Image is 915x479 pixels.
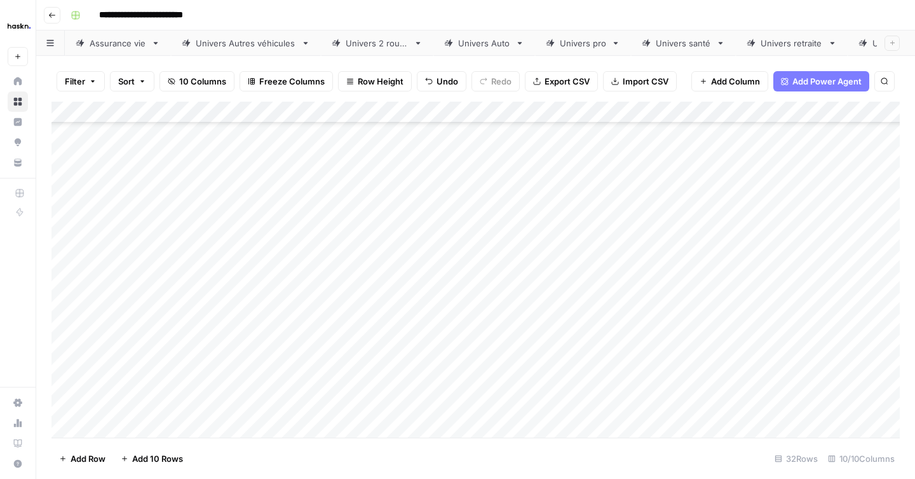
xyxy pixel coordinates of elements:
span: 10 Columns [179,75,226,88]
a: Univers santé [631,30,736,56]
div: Univers retraite [761,37,823,50]
button: Help + Support [8,454,28,474]
span: Freeze Columns [259,75,325,88]
button: Redo [471,71,520,91]
button: Workspace: Haskn [8,10,28,42]
button: Filter [57,71,105,91]
div: Univers 2 roues [346,37,409,50]
button: 10 Columns [159,71,234,91]
button: Freeze Columns [240,71,333,91]
button: Undo [417,71,466,91]
span: Redo [491,75,512,88]
a: Univers Auto [433,30,535,56]
button: Add 10 Rows [113,449,191,469]
a: Home [8,71,28,91]
span: Undo [437,75,458,88]
a: Assurance vie [65,30,171,56]
a: Your Data [8,152,28,173]
img: Haskn Logo [8,15,30,37]
button: Export CSV [525,71,598,91]
a: Univers pro [535,30,631,56]
button: Import CSV [603,71,677,91]
a: Browse [8,91,28,112]
button: Add Row [51,449,113,469]
a: Univers retraite [736,30,848,56]
a: Univers 2 roues [321,30,433,56]
span: Add Column [711,75,760,88]
span: Add Row [71,452,105,465]
span: Sort [118,75,135,88]
a: Learning Hub [8,433,28,454]
div: Univers santé [656,37,711,50]
div: Univers pro [560,37,606,50]
a: Univers Autres véhicules [171,30,321,56]
span: Row Height [358,75,403,88]
span: Import CSV [623,75,668,88]
div: Univers Autres véhicules [196,37,296,50]
button: Row Height [338,71,412,91]
div: Assurance vie [90,37,146,50]
div: 32 Rows [769,449,823,469]
div: 10/10 Columns [823,449,900,469]
button: Add Power Agent [773,71,869,91]
a: Opportunities [8,132,28,152]
span: Filter [65,75,85,88]
div: Univers Auto [458,37,510,50]
a: Insights [8,112,28,132]
button: Add Column [691,71,768,91]
button: Sort [110,71,154,91]
span: Add 10 Rows [132,452,183,465]
span: Add Power Agent [792,75,862,88]
a: Settings [8,393,28,413]
span: Export CSV [545,75,590,88]
a: Usage [8,413,28,433]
